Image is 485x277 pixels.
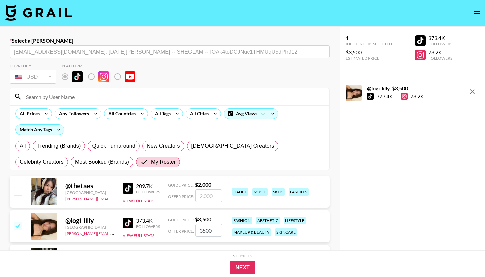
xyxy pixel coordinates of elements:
[151,109,172,119] div: All Tags
[252,188,268,196] div: music
[367,85,424,92] div: - $ 3,500
[195,189,222,202] input: 2,000
[401,93,424,100] div: 78.2K
[367,85,390,91] strong: @ logi_lilly
[104,109,137,119] div: All Countries
[20,158,64,166] span: Celebrity Creators
[72,71,83,82] img: TikTok
[151,158,176,166] span: My Roster
[62,70,141,84] div: Remove selected talent to change platforms
[232,217,252,224] div: fashion
[376,93,393,100] div: 373.4K
[272,188,285,196] div: skits
[65,230,196,236] a: [PERSON_NAME][EMAIL_ADDRESS][PERSON_NAME][DOMAIN_NAME]
[284,217,306,224] div: lifestyle
[37,142,81,150] span: Trending (Brands)
[428,35,452,41] div: 373.4K
[136,224,160,229] div: Followers
[10,63,56,68] div: Currency
[10,37,330,44] label: Select a [PERSON_NAME]
[346,49,392,56] div: $3,500
[168,194,194,199] span: Offer Price:
[275,228,297,236] div: skincare
[428,41,452,46] div: Followers
[136,183,160,189] div: 209.7K
[224,109,278,119] div: Avg Views
[230,261,255,274] button: Next
[55,109,90,119] div: Any Followers
[11,71,55,83] div: USD
[195,181,211,188] strong: $ 2,000
[20,142,26,150] span: All
[346,35,392,41] div: 1
[62,63,141,68] div: Platform
[168,183,194,188] span: Guide Price:
[136,217,160,224] div: 373.4K
[186,109,210,119] div: All Cities
[65,195,196,201] a: [PERSON_NAME][EMAIL_ADDRESS][PERSON_NAME][DOMAIN_NAME]
[232,188,248,196] div: dance
[195,224,222,237] input: 3,500
[10,68,56,85] div: Remove selected talent to change your currency
[92,142,135,150] span: Quick Turnaround
[75,158,129,166] span: Most Booked (Brands)
[191,142,274,150] span: [DEMOGRAPHIC_DATA] Creators
[233,253,252,258] div: Step 1 of 2
[123,218,133,228] img: TikTok
[65,190,115,195] div: [GEOGRAPHIC_DATA]
[428,56,452,61] div: Followers
[428,49,452,56] div: 78.2K
[65,182,115,190] div: @ thetaes
[123,183,133,194] img: TikTok
[346,41,392,46] div: Influencers Selected
[5,5,72,21] img: Grail Talent
[256,217,280,224] div: aesthetic
[289,188,309,196] div: fashion
[98,71,109,82] img: Instagram
[168,217,194,222] span: Guide Price:
[168,229,194,234] span: Offer Price:
[22,91,325,102] input: Search by User Name
[16,109,41,119] div: All Prices
[65,216,115,225] div: @ logi_lilly
[232,228,271,236] div: makeup & beauty
[125,71,135,82] img: YouTube
[466,85,479,98] button: remove
[195,216,211,222] strong: $ 3,500
[123,233,154,238] button: View Full Stats
[147,142,180,150] span: New Creators
[65,225,115,230] div: [GEOGRAPHIC_DATA]
[470,7,484,20] button: open drawer
[136,189,160,194] div: Followers
[123,198,154,203] button: View Full Stats
[16,125,64,135] div: Match Any Tags
[346,56,392,61] div: Estimated Price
